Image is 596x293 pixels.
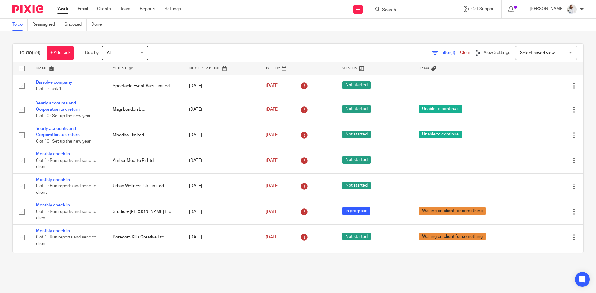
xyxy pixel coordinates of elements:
[85,50,99,56] p: Due by
[91,19,106,31] a: Done
[183,224,260,250] td: [DATE]
[36,158,96,169] span: 0 of 1 · Run reports and send to client
[266,184,279,188] span: [DATE]
[567,4,577,14] img: Daisy.JPG
[107,51,111,55] span: All
[36,235,96,246] span: 0 of 1 · Run reports and send to client
[120,6,130,12] a: Team
[419,105,462,113] span: Unable to continue
[183,122,260,148] td: [DATE]
[342,182,371,189] span: Not started
[36,127,80,137] a: Yearly accounts and Corporation tax return
[36,210,96,220] span: 0 of 1 · Run reports and send to client
[106,148,183,173] td: Amber Muotto Pr Ltd
[450,51,455,55] span: (1)
[78,6,88,12] a: Email
[440,51,460,55] span: Filter
[266,210,279,214] span: [DATE]
[419,67,430,70] span: Tags
[36,114,91,118] span: 0 of 10 · Set up the new year
[165,6,181,12] a: Settings
[106,250,183,276] td: Patchworksuk Ltd
[471,7,495,11] span: Get Support
[484,51,510,55] span: View Settings
[419,158,501,164] div: ---
[342,233,371,240] span: Not started
[106,224,183,250] td: Boredom Kills Creative Ltd
[32,50,41,55] span: (69)
[266,84,279,88] span: [DATE]
[106,97,183,122] td: Magi London Ltd
[419,233,486,240] span: Waiting on client for something
[266,107,279,112] span: [DATE]
[36,80,72,85] a: Dissolve company
[65,19,87,31] a: Snoozed
[183,75,260,97] td: [DATE]
[419,207,486,215] span: Waiting on client for something
[266,158,279,163] span: [DATE]
[520,51,555,55] span: Select saved view
[57,6,68,12] a: Work
[19,50,41,56] h1: To do
[183,199,260,224] td: [DATE]
[36,152,70,156] a: Monthly check in
[266,133,279,137] span: [DATE]
[12,19,28,31] a: To do
[266,235,279,239] span: [DATE]
[36,229,70,233] a: Monthly check in
[419,131,462,138] span: Unable to continue
[36,101,80,112] a: Yearly accounts and Corporation tax return
[342,105,371,113] span: Not started
[106,199,183,224] td: Studio + [PERSON_NAME] Ltd
[183,148,260,173] td: [DATE]
[106,173,183,199] td: Urban Wellness Uk Limited
[342,131,371,138] span: Not started
[342,81,371,89] span: Not started
[419,183,501,189] div: ---
[183,97,260,122] td: [DATE]
[382,7,437,13] input: Search
[36,184,96,195] span: 0 of 1 · Run reports and send to client
[36,203,70,207] a: Monthly check in
[47,46,74,60] a: + Add task
[183,250,260,276] td: [DATE]
[140,6,155,12] a: Reports
[12,5,43,13] img: Pixie
[36,178,70,182] a: Monthly check in
[97,6,111,12] a: Clients
[460,51,470,55] a: Clear
[342,156,371,164] span: Not started
[36,139,91,144] span: 0 of 10 · Set up the new year
[342,207,370,215] span: In progress
[106,75,183,97] td: Spectacle Event Bars Limited
[106,122,183,148] td: Mbodha Limited
[183,173,260,199] td: [DATE]
[419,83,501,89] div: ---
[530,6,564,12] p: [PERSON_NAME]
[36,87,61,91] span: 0 of 1 · Task 1
[32,19,60,31] a: Reassigned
